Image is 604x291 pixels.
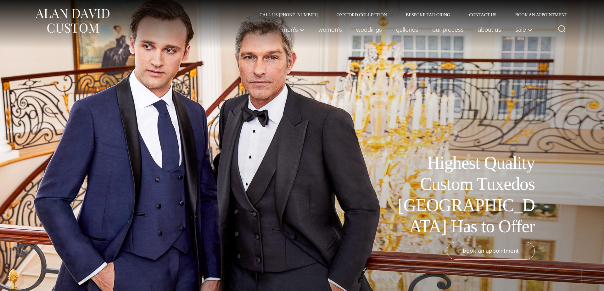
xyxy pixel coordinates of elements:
a: About Us [471,23,508,36]
button: View Search Form [554,22,569,37]
a: Women’s [311,23,349,36]
span: Sale [515,26,532,33]
a: Bespoke Tailoring [396,13,460,17]
a: Call Us [PHONE_NUMBER] [250,13,327,17]
a: Contact Us [460,13,506,17]
nav: Secondary Navigation [250,13,569,17]
span: Men’s [282,26,304,33]
img: Alan David Custom [35,7,110,35]
a: book an appointment [447,242,535,260]
a: Oxxford Collection [327,13,396,17]
a: weddings [349,23,389,36]
span: book an appointment [463,246,519,255]
a: Book an Appointment [506,13,569,17]
h1: Highest Quality Custom Tuxedos [GEOGRAPHIC_DATA] Has to Offer [393,152,535,237]
a: Galleries [389,23,425,36]
nav: Primary Navigation [275,23,536,36]
a: Our Process [425,23,471,36]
